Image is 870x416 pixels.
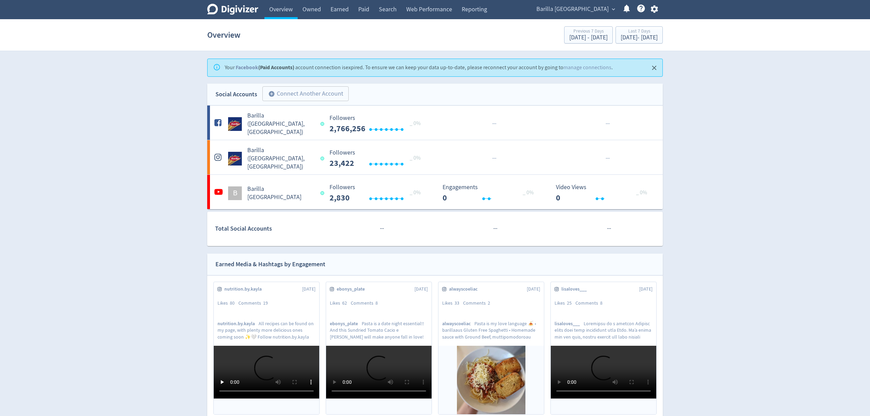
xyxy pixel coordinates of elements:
div: Likes [442,300,463,307]
span: [DATE] [639,286,652,293]
h5: Barilla ([GEOGRAPHIC_DATA], [GEOGRAPHIC_DATA]) [247,112,314,136]
div: Previous 7 Days [569,29,608,35]
span: · [383,224,384,233]
span: · [607,120,608,128]
a: lisaloves___[DATE]Likes25Comments8lisaloves___Loremipsu do s ametcon Adipisc elits doei temp inci... [551,282,656,414]
span: · [494,154,495,163]
a: Barilla (AU, NZ) undefinedBarilla ([GEOGRAPHIC_DATA], [GEOGRAPHIC_DATA]) Followers --- _ 0% Follo... [207,106,663,140]
div: Last 7 Days [621,29,658,35]
div: Likes [217,300,238,307]
div: Earned Media & Hashtags by Engagement [215,259,325,269]
svg: Followers --- [326,149,429,168]
span: ebonys_plate [330,320,362,327]
span: · [495,120,496,128]
button: Last 7 Days[DATE]- [DATE] [616,26,663,44]
strong: (Paid Accounts) [236,64,294,71]
span: 8 [375,300,378,306]
span: _ 0% [410,120,421,127]
a: nutrition.by.kayla[DATE]Likes80Comments19nutrition.by.kaylaAll recipes can be found on my page, w... [214,282,319,414]
h5: Barilla ([GEOGRAPHIC_DATA], [GEOGRAPHIC_DATA]) [247,146,314,171]
span: 33 [455,300,459,306]
span: _ 0% [636,189,647,196]
div: Comments [575,300,606,307]
p: Pasta is my love language 🍝 • barillaaus Gluten Free Spaghetti • Homemade sauce with Ground Beef,... [442,320,540,340]
span: · [608,154,610,163]
span: · [492,154,494,163]
div: [DATE] - [DATE] [621,35,658,41]
a: manage connections [563,64,611,71]
a: alwayscoeliac[DATE]Likes33Comments2alwayscoeliacPasta is my love language 🍝 • barillaaus Gluten F... [438,282,544,414]
span: · [607,224,608,233]
span: 80 [230,300,235,306]
span: · [495,154,496,163]
h5: Barilla [GEOGRAPHIC_DATA] [247,185,314,201]
span: · [610,224,611,233]
span: · [606,120,607,128]
p: Pasta is a date night essential!! And this Sundried Tomato Cacio e [PERSON_NAME] will make anyone... [330,320,428,340]
span: _ 0% [410,155,421,161]
p: Loremipsu do s ametcon Adipisc elits doei temp incididunt utla Etdo. Ma’a enima min ven quis, nos... [555,320,652,340]
span: · [606,154,607,163]
svg: Followers --- [326,184,429,202]
span: · [496,224,497,233]
span: Data last synced: 24 Sep 2025, 4:01am (AEST) [320,122,326,126]
span: · [492,120,494,128]
span: [DATE] [414,286,428,293]
a: Facebook [236,64,258,71]
a: Connect Another Account [257,87,349,101]
span: · [381,224,383,233]
div: Likes [555,300,575,307]
div: Comments [463,300,494,307]
button: Connect Another Account [262,86,349,101]
span: · [495,224,496,233]
span: · [607,154,608,163]
span: _ 0% [523,189,534,196]
a: BBarilla [GEOGRAPHIC_DATA] Followers --- _ 0% Followers 2,830 Engagements 0 Engagements 0 _ 0% Vi... [207,175,663,209]
span: Barilla [GEOGRAPHIC_DATA] [536,4,609,15]
span: 25 [567,300,572,306]
span: ebonys_plate [337,286,369,293]
div: B [228,186,242,200]
span: · [380,224,381,233]
div: Total Social Accounts [215,224,324,234]
span: [DATE] [527,286,540,293]
span: Data last synced: 24 Sep 2025, 4:02am (AEST) [320,157,326,160]
span: · [608,224,610,233]
span: Data last synced: 23 Sep 2025, 9:02pm (AEST) [320,191,326,195]
span: alwayscoeliac [449,286,481,293]
img: Barilla (AU, NZ) undefined [228,152,242,166]
span: expand_more [610,6,617,12]
div: Your account connection is expired . To ensure we can keep your data up-to-date, please reconnect... [225,61,613,74]
div: Social Accounts [215,89,257,99]
span: · [493,224,495,233]
svg: Video Views 0 [552,184,655,202]
span: lisaloves___ [561,286,591,293]
img: Barilla (AU, NZ) undefined [228,117,242,131]
div: Comments [351,300,382,307]
span: nutrition.by.kayla [224,286,265,293]
a: ebonys_plate[DATE]Likes62Comments8ebonys_platePasta is a date night essential!! And this Sundried... [326,282,432,414]
div: Comments [238,300,272,307]
span: [DATE] [302,286,315,293]
span: _ 0% [410,189,421,196]
span: · [494,120,495,128]
button: Previous 7 Days[DATE] - [DATE] [564,26,613,44]
span: 2 [488,300,490,306]
button: Barilla [GEOGRAPHIC_DATA] [534,4,617,15]
h1: Overview [207,24,240,46]
a: Barilla (AU, NZ) undefinedBarilla ([GEOGRAPHIC_DATA], [GEOGRAPHIC_DATA]) Followers --- _ 0% Follo... [207,140,663,174]
span: alwayscoeliac [442,320,474,327]
div: Likes [330,300,351,307]
span: 8 [600,300,602,306]
span: add_circle [268,90,275,97]
button: Close [649,62,660,74]
div: [DATE] - [DATE] [569,35,608,41]
span: nutrition.by.kayla [217,320,259,327]
span: · [608,120,610,128]
svg: Engagements 0 [439,184,542,202]
span: lisaloves___ [555,320,584,327]
svg: Followers --- [326,115,429,133]
span: 62 [342,300,347,306]
p: All recipes can be found on my page, with plenty more delicious ones coming soon ✨🤍 Follow nutrit... [217,320,315,340]
span: 19 [263,300,268,306]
